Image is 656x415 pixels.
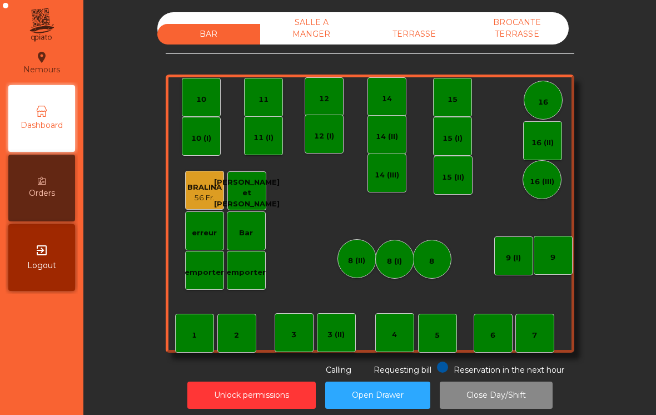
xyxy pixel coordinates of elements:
[326,365,351,375] span: Calling
[187,192,222,204] div: 56 Fr.
[387,256,402,267] div: 8 (I)
[319,93,329,105] div: 12
[382,93,392,105] div: 14
[157,24,260,45] div: BAR
[35,244,48,257] i: exit_to_app
[530,176,554,187] div: 16 (III)
[375,170,399,181] div: 14 (III)
[185,267,224,278] div: emporter
[348,255,365,266] div: 8 (II)
[187,382,316,409] button: Unlock permissions
[376,131,398,142] div: 14 (II)
[21,120,63,131] span: Dashboard
[374,365,431,375] span: Requesting bill
[466,12,569,45] div: BROCANTE TERRASSE
[291,329,296,340] div: 3
[191,133,211,144] div: 10 (I)
[442,172,464,183] div: 15 (II)
[440,382,553,409] button: Close Day/Shift
[532,330,537,341] div: 7
[490,330,495,341] div: 6
[254,132,274,144] div: 11 (I)
[538,97,548,108] div: 16
[239,228,253,239] div: Bar
[392,329,397,340] div: 4
[443,133,463,144] div: 15 (I)
[448,94,458,105] div: 15
[35,51,48,64] i: location_on
[234,330,239,341] div: 2
[506,253,521,264] div: 9 (I)
[23,49,60,77] div: Nemours
[214,177,280,210] div: [PERSON_NAME] et [PERSON_NAME]
[327,329,345,340] div: 3 (II)
[196,94,206,105] div: 10
[435,330,440,341] div: 5
[28,6,55,45] img: qpiato
[29,187,55,199] span: Orders
[192,228,217,239] div: erreur
[531,137,554,149] div: 16 (II)
[260,12,363,45] div: SALLE A MANGER
[259,94,269,105] div: 11
[314,131,334,142] div: 12 (I)
[192,330,197,341] div: 1
[550,252,555,263] div: 9
[187,182,222,193] div: BRALINA
[325,382,430,409] button: Open Drawer
[226,267,266,278] div: emporter
[454,365,564,375] span: Reservation in the next hour
[363,24,466,45] div: TERRASSE
[27,260,56,271] span: Logout
[429,256,434,267] div: 8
